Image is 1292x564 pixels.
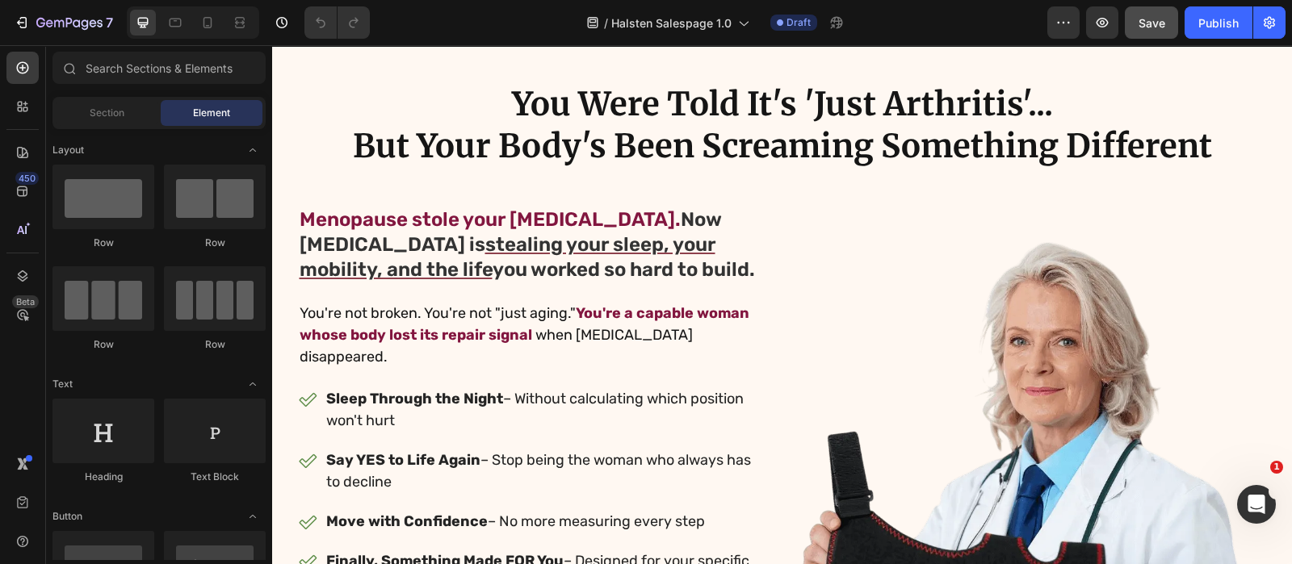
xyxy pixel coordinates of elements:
[240,137,266,163] span: Toggle open
[54,507,292,524] strong: Finally, Something Made FOR You
[787,15,811,30] span: Draft
[604,15,608,31] span: /
[106,13,113,32] p: 7
[164,470,266,484] div: Text Block
[1270,461,1283,474] span: 1
[1125,6,1178,39] button: Save
[12,295,39,308] div: Beta
[164,236,266,250] div: Row
[1139,16,1165,30] span: Save
[52,377,73,391] span: Text
[611,15,732,31] span: Halsten Salespage 1.0
[6,6,120,39] button: 7
[272,45,1292,564] iframe: Design area
[52,337,154,352] div: Row
[15,172,39,185] div: 450
[1237,485,1276,524] iframe: Intercom live chat
[90,106,124,120] span: Section
[164,337,266,352] div: Row
[52,236,154,250] div: Row
[52,470,154,484] div: Heading
[304,6,370,39] div: Undo/Redo
[52,509,82,524] span: Button
[240,503,266,529] span: Toggle open
[193,106,230,120] span: Element
[54,505,492,549] p: – Designed for your specific situation
[52,143,84,157] span: Layout
[52,52,266,84] input: Search Sections & Elements
[1198,15,1239,31] div: Publish
[1185,6,1252,39] button: Publish
[240,371,266,397] span: Toggle open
